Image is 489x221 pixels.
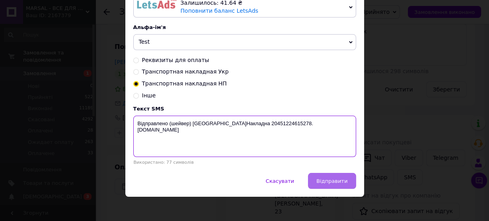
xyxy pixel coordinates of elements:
span: Відправити [316,178,347,184]
span: Інше [142,92,156,99]
span: Реквизиты для оплаты [142,57,209,63]
span: Скасувати [266,178,294,184]
textarea: Відправлено (шейвер) [GEOGRAPHIC_DATA]Накладна 20451224615278. [DOMAIN_NAME] [133,116,356,157]
span: Альфа-ім'я [133,24,166,30]
span: Транспортная накладная НП [142,80,227,87]
span: Test [139,39,150,45]
span: Транспортная накладная Укр [142,68,229,75]
button: Відправити [308,173,356,189]
button: Скасувати [257,173,302,189]
a: Поповнити баланс LetsAds [181,8,259,14]
div: Використано: 77 символів [133,160,356,165]
div: Текст SMS [133,106,356,112]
